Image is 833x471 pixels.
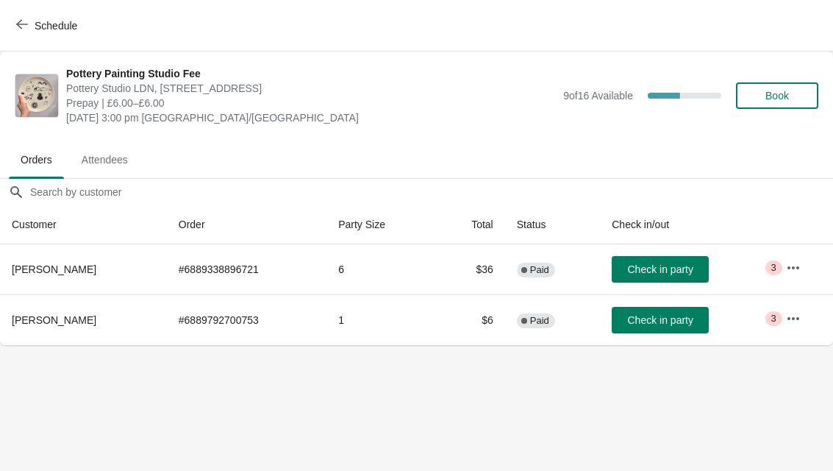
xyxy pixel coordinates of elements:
[736,82,818,109] button: Book
[435,244,505,294] td: $36
[530,264,549,276] span: Paid
[66,110,556,125] span: [DATE] 3:00 pm [GEOGRAPHIC_DATA]/[GEOGRAPHIC_DATA]
[35,20,77,32] span: Schedule
[771,313,776,325] span: 3
[612,256,709,283] button: Check in party
[12,314,96,326] span: [PERSON_NAME]
[9,146,64,173] span: Orders
[7,13,89,39] button: Schedule
[628,314,693,326] span: Check in party
[167,294,326,345] td: # 6889792700753
[771,262,776,274] span: 3
[326,205,435,244] th: Party Size
[326,244,435,294] td: 6
[29,179,833,205] input: Search by customer
[530,315,549,327] span: Paid
[66,66,556,81] span: Pottery Painting Studio Fee
[167,244,326,294] td: # 6889338896721
[66,96,556,110] span: Prepay | £6.00–£6.00
[12,263,96,275] span: [PERSON_NAME]
[765,90,789,102] span: Book
[66,81,556,96] span: Pottery Studio LDN, [STREET_ADDRESS]
[435,294,505,345] td: $6
[326,294,435,345] td: 1
[70,146,140,173] span: Attendees
[600,205,774,244] th: Check in/out
[167,205,326,244] th: Order
[435,205,505,244] th: Total
[505,205,601,244] th: Status
[563,90,633,102] span: 9 of 16 Available
[628,263,693,275] span: Check in party
[15,74,58,117] img: Pottery Painting Studio Fee
[612,307,709,333] button: Check in party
